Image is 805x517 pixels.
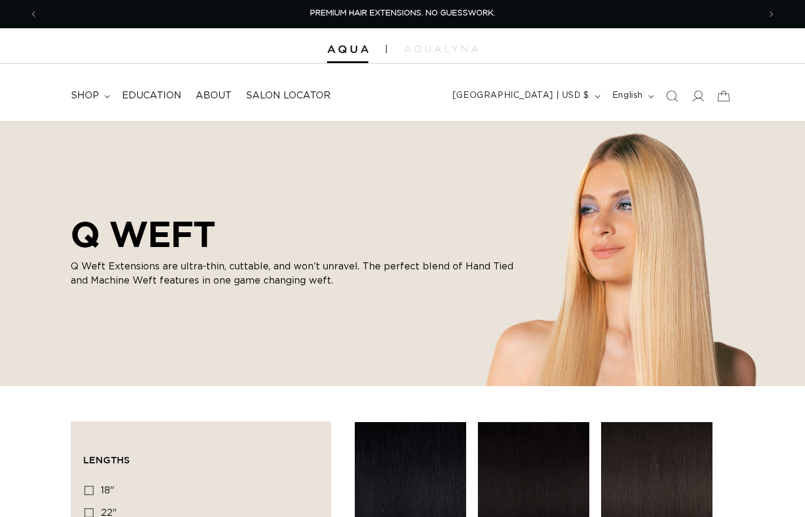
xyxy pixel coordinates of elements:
[21,3,47,25] button: Previous announcement
[196,90,232,102] span: About
[446,85,605,107] button: [GEOGRAPHIC_DATA] | USD $
[101,486,114,495] span: 18"
[83,434,319,476] summary: Lengths (0 selected)
[246,90,331,102] span: Salon Locator
[758,3,784,25] button: Next announcement
[327,45,368,54] img: Aqua Hair Extensions
[404,45,478,52] img: aqualyna.com
[189,83,239,109] a: About
[659,83,685,109] summary: Search
[605,85,659,107] button: English
[71,213,519,255] h2: Q WEFT
[71,259,519,288] p: Q Weft Extensions are ultra-thin, cuttable, and won’t unravel. The perfect blend of Hand Tied and...
[64,83,115,109] summary: shop
[612,90,643,102] span: English
[115,83,189,109] a: Education
[239,83,338,109] a: Salon Locator
[122,90,182,102] span: Education
[310,9,495,17] span: PREMIUM HAIR EXTENSIONS. NO GUESSWORK.
[71,90,99,102] span: shop
[83,455,130,465] span: Lengths
[453,90,589,102] span: [GEOGRAPHIC_DATA] | USD $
